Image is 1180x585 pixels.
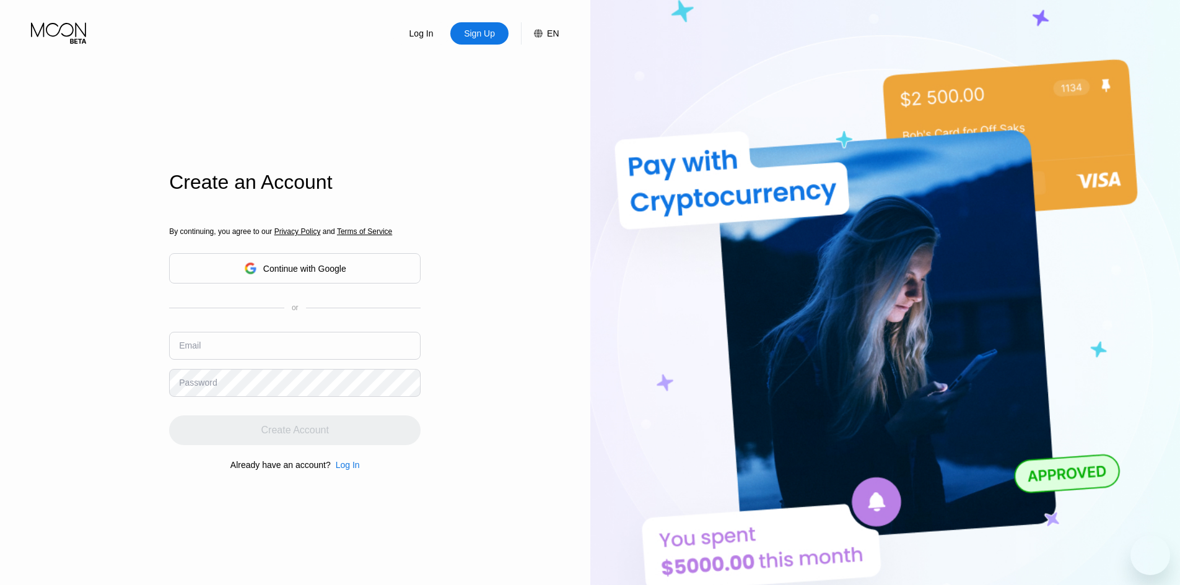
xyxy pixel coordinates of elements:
div: Continue with Google [169,253,421,284]
div: Password [179,378,217,388]
span: Terms of Service [337,227,392,236]
div: Sign Up [463,27,496,40]
div: Log In [408,27,435,40]
div: Log In [331,460,360,470]
div: Sign Up [450,22,509,45]
div: Create an Account [169,171,421,194]
span: Privacy Policy [274,227,321,236]
div: or [292,303,299,312]
span: and [320,227,337,236]
iframe: Button to launch messaging window [1130,535,1170,575]
div: EN [547,28,559,38]
div: Log In [392,22,450,45]
div: Continue with Google [263,264,346,274]
div: EN [521,22,559,45]
div: Email [179,340,201,350]
div: By continuing, you agree to our [169,227,421,236]
div: Already have an account? [230,460,331,470]
div: Log In [336,460,360,470]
